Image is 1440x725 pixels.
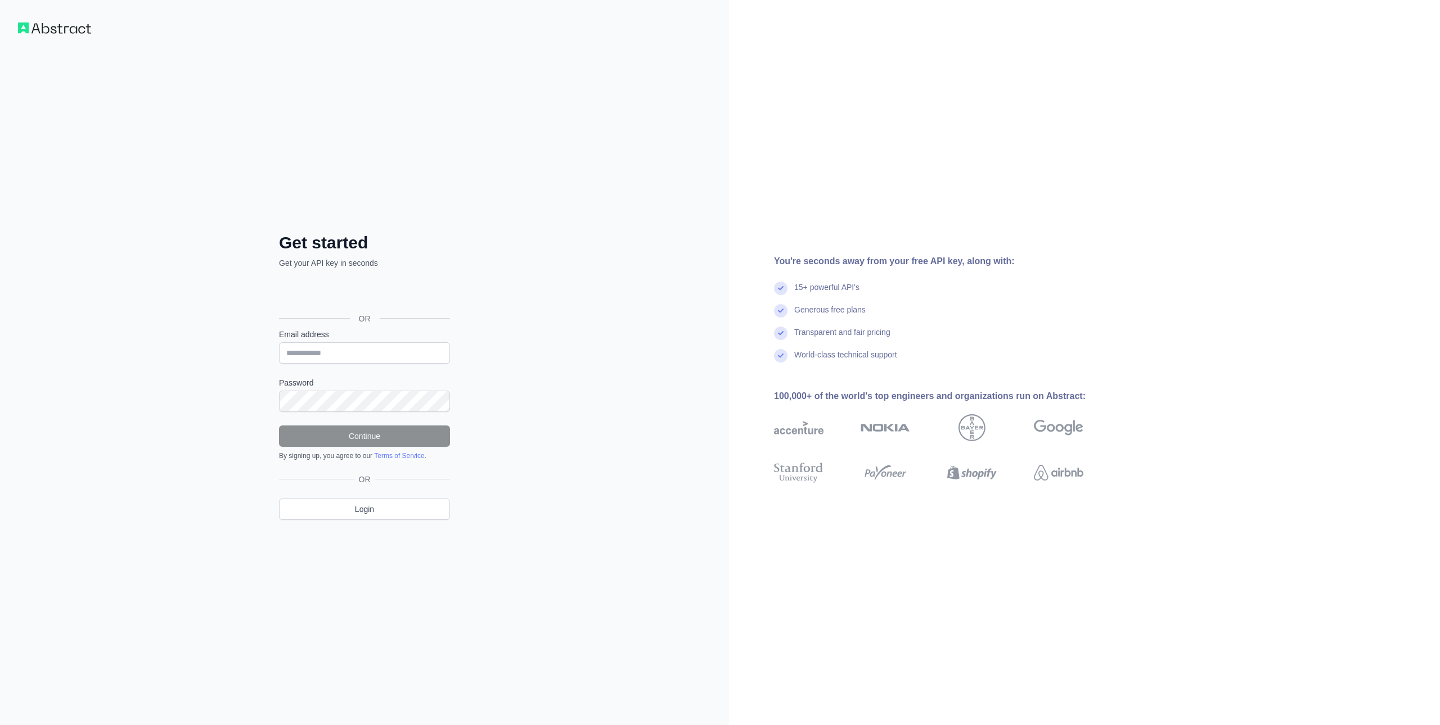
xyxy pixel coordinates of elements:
[794,349,897,371] div: World-class technical support
[794,327,890,349] div: Transparent and fair pricing
[774,304,787,318] img: check mark
[774,327,787,340] img: check mark
[279,233,450,253] h2: Get started
[273,281,453,306] iframe: Sign in with Google Button
[774,389,1119,403] div: 100,000+ of the world's top engineers and organizations run on Abstract:
[279,499,450,520] a: Login
[794,282,859,304] div: 15+ powerful API's
[861,414,910,441] img: nokia
[279,377,450,388] label: Password
[958,414,985,441] img: bayer
[279,257,450,269] p: Get your API key in seconds
[1034,414,1083,441] img: google
[774,282,787,295] img: check mark
[947,460,997,485] img: shopify
[350,313,380,324] span: OR
[354,474,375,485] span: OR
[774,460,823,485] img: stanford university
[774,349,787,362] img: check mark
[794,304,866,327] div: Generous free plans
[374,452,424,460] a: Terms of Service
[774,414,823,441] img: accenture
[279,329,450,340] label: Email address
[279,425,450,447] button: Continue
[1034,460,1083,485] img: airbnb
[279,451,450,460] div: By signing up, you agree to our .
[18,22,91,34] img: Workflow
[861,460,910,485] img: payoneer
[774,255,1119,268] div: You're seconds away from your free API key, along with:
